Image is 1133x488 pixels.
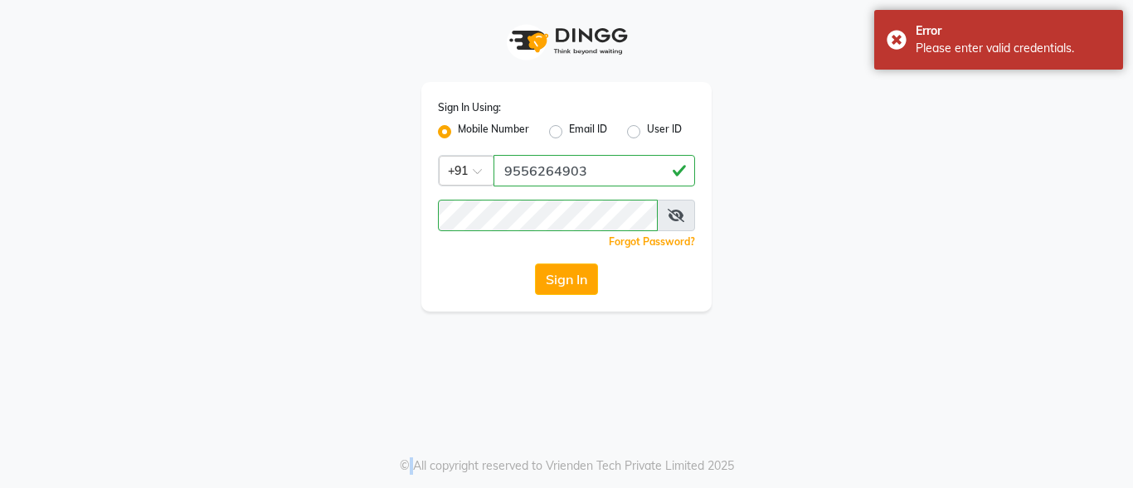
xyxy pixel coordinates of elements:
[609,235,695,248] a: Forgot Password?
[647,122,682,142] label: User ID
[916,22,1111,40] div: Error
[916,40,1111,57] div: Please enter valid credentials.
[500,17,633,65] img: logo1.svg
[438,200,658,231] input: Username
[569,122,607,142] label: Email ID
[458,122,529,142] label: Mobile Number
[494,155,695,186] input: Username
[438,100,501,115] label: Sign In Using:
[535,263,598,295] button: Sign In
